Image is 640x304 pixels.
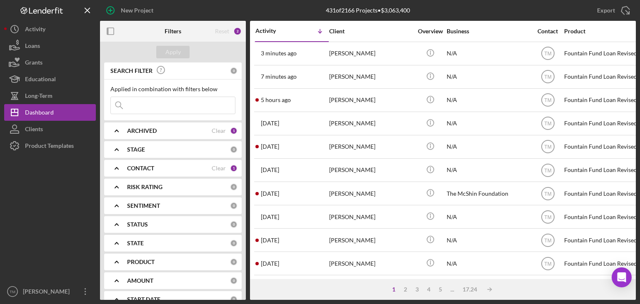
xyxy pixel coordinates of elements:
button: Product Templates [4,137,96,154]
button: Loans [4,37,96,54]
div: 3 [411,286,423,293]
button: Export [589,2,636,19]
div: 0 [230,221,237,228]
div: N/A [447,42,530,65]
div: 1 [230,127,237,135]
div: 0 [230,296,237,303]
b: Filters [165,28,181,35]
button: Clients [4,121,96,137]
b: RISK RATING [127,184,162,190]
button: TM[PERSON_NAME] [4,283,96,300]
div: Contact [532,28,563,35]
div: ... [446,286,458,293]
b: PRODUCT [127,259,155,265]
time: 2025-08-21 18:43 [261,190,279,197]
div: [PERSON_NAME] [21,283,75,302]
b: ARCHIVED [127,127,157,134]
div: Clear [212,165,226,172]
b: START DATE [127,296,160,303]
div: Clients [25,121,43,140]
div: 0 [230,146,237,153]
div: Educational [25,71,56,90]
time: 2025-08-10 21:14 [261,260,279,267]
time: 2025-08-14 19:52 [261,237,279,244]
text: TM [544,261,551,267]
div: The McShin Foundation [447,182,530,204]
div: N/A [447,136,530,158]
div: Long-Term [25,87,52,106]
div: N/A [447,276,530,298]
text: TM [544,97,551,103]
div: 0 [230,67,237,75]
div: 1 [230,164,237,172]
text: TM [544,74,551,80]
b: STAGE [127,146,145,153]
div: 4 [423,286,435,293]
div: N/A [447,252,530,274]
b: STATE [127,240,144,247]
div: N/A [447,229,530,251]
div: 0 [230,277,237,284]
div: [PERSON_NAME] [329,42,412,65]
div: Overview [415,28,446,35]
button: Activity [4,21,96,37]
b: STATUS [127,221,148,228]
div: Reset [215,28,229,35]
div: N/A [447,112,530,135]
text: TM [544,121,551,127]
time: 2025-08-26 01:39 [261,143,279,150]
text: TM [544,167,551,173]
div: [PERSON_NAME] [329,66,412,88]
div: 0 [230,183,237,191]
time: 2025-08-25 15:45 [261,167,279,173]
div: New Project [121,2,153,19]
a: Grants [4,54,96,71]
div: Open Intercom Messenger [612,267,632,287]
div: [PERSON_NAME] [329,112,412,135]
button: Dashboard [4,104,96,121]
text: TM [10,289,15,294]
div: 5 [435,286,446,293]
button: Educational [4,71,96,87]
div: Loans [25,37,40,56]
div: 0 [230,239,237,247]
time: 2025-08-27 20:37 [261,50,297,57]
div: 431 of 2166 Projects • $3,063,400 [326,7,410,14]
div: 17.24 [458,286,481,293]
div: N/A [447,89,530,111]
div: Grants [25,54,42,73]
text: TM [544,144,551,150]
div: Activity [255,27,292,34]
b: SENTIMENT [127,202,160,209]
div: [PERSON_NAME] [329,182,412,204]
div: [PERSON_NAME] [329,252,412,274]
div: N/A [447,159,530,181]
div: 2 [233,27,242,35]
b: CONTACT [127,165,154,172]
div: [PERSON_NAME] [329,89,412,111]
div: Client [329,28,412,35]
text: TM [544,237,551,243]
div: Dashboard [25,104,54,123]
div: [PERSON_NAME] [329,206,412,228]
div: Apply [165,46,181,58]
div: Clear [212,127,226,134]
text: TM [544,51,551,57]
time: 2025-08-27 16:03 [261,97,291,103]
button: Long-Term [4,87,96,104]
text: TM [544,214,551,220]
div: 2 [400,286,411,293]
div: [PERSON_NAME] [329,159,412,181]
div: 0 [230,258,237,266]
div: N/A [447,206,530,228]
div: Export [597,2,615,19]
div: [PERSON_NAME] [329,136,412,158]
time: 2025-08-20 15:37 [261,214,279,220]
div: Business [447,28,530,35]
